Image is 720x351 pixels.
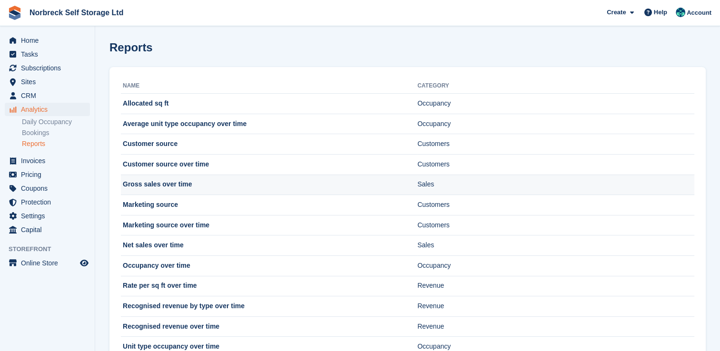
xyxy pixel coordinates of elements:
[21,34,78,47] span: Home
[417,235,694,256] td: Sales
[121,78,417,94] th: Name
[417,195,694,215] td: Customers
[121,316,417,337] td: Recognised revenue over time
[26,5,127,20] a: Norbreck Self Storage Ltd
[417,296,694,317] td: Revenue
[121,255,417,276] td: Occupancy over time
[21,209,78,223] span: Settings
[121,195,417,215] td: Marketing source
[21,61,78,75] span: Subscriptions
[5,182,90,195] a: menu
[5,154,90,167] a: menu
[21,182,78,195] span: Coupons
[21,89,78,102] span: CRM
[79,257,90,269] a: Preview store
[607,8,626,17] span: Create
[21,154,78,167] span: Invoices
[22,139,90,148] a: Reports
[121,154,417,175] td: Customer source over time
[121,296,417,317] td: Recognised revenue by type over time
[417,276,694,296] td: Revenue
[5,256,90,270] a: menu
[21,195,78,209] span: Protection
[21,168,78,181] span: Pricing
[21,48,78,61] span: Tasks
[687,8,711,18] span: Account
[121,276,417,296] td: Rate per sq ft over time
[22,117,90,127] a: Daily Occupancy
[417,255,694,276] td: Occupancy
[417,78,694,94] th: Category
[5,34,90,47] a: menu
[22,128,90,137] a: Bookings
[8,6,22,20] img: stora-icon-8386f47178a22dfd0bd8f6a31ec36ba5ce8667c1dd55bd0f319d3a0aa187defe.svg
[654,8,667,17] span: Help
[5,103,90,116] a: menu
[417,154,694,175] td: Customers
[9,244,95,254] span: Storefront
[21,223,78,236] span: Capital
[417,215,694,235] td: Customers
[5,89,90,102] a: menu
[121,175,417,195] td: Gross sales over time
[21,75,78,88] span: Sites
[5,223,90,236] a: menu
[417,316,694,337] td: Revenue
[417,134,694,155] td: Customers
[5,48,90,61] a: menu
[121,215,417,235] td: Marketing source over time
[121,235,417,256] td: Net sales over time
[5,168,90,181] a: menu
[5,75,90,88] a: menu
[417,175,694,195] td: Sales
[21,256,78,270] span: Online Store
[121,134,417,155] td: Customer source
[676,8,685,17] img: Sally King
[121,114,417,134] td: Average unit type occupancy over time
[21,103,78,116] span: Analytics
[121,94,417,114] td: Allocated sq ft
[5,195,90,209] a: menu
[417,94,694,114] td: Occupancy
[109,41,153,54] h1: Reports
[5,61,90,75] a: menu
[5,209,90,223] a: menu
[417,114,694,134] td: Occupancy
